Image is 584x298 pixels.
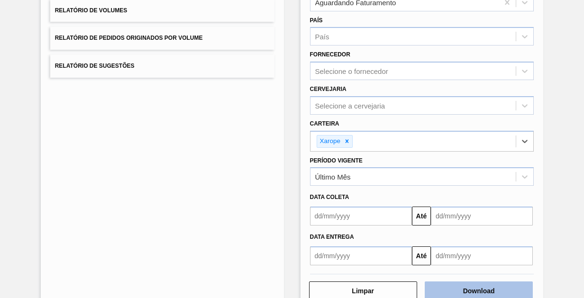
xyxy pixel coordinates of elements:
[50,54,274,78] button: Relatório de Sugestões
[310,51,350,58] label: Fornecedor
[310,246,412,265] input: dd/mm/yyyy
[412,246,431,265] button: Até
[431,246,533,265] input: dd/mm/yyyy
[317,135,342,147] div: Xarope
[55,35,203,41] span: Relatório de Pedidos Originados por Volume
[315,33,329,41] div: País
[55,7,127,14] span: Relatório de Volumes
[310,157,363,164] label: Período Vigente
[55,63,135,69] span: Relatório de Sugestões
[315,67,388,75] div: Selecione o fornecedor
[431,207,533,226] input: dd/mm/yyyy
[310,194,349,200] span: Data coleta
[412,207,431,226] button: Até
[315,101,385,109] div: Selecione a cervejaria
[310,207,412,226] input: dd/mm/yyyy
[310,86,347,92] label: Cervejaria
[315,173,351,181] div: Último Mês
[310,234,354,240] span: Data entrega
[310,17,323,24] label: País
[310,120,339,127] label: Carteira
[50,27,274,50] button: Relatório de Pedidos Originados por Volume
